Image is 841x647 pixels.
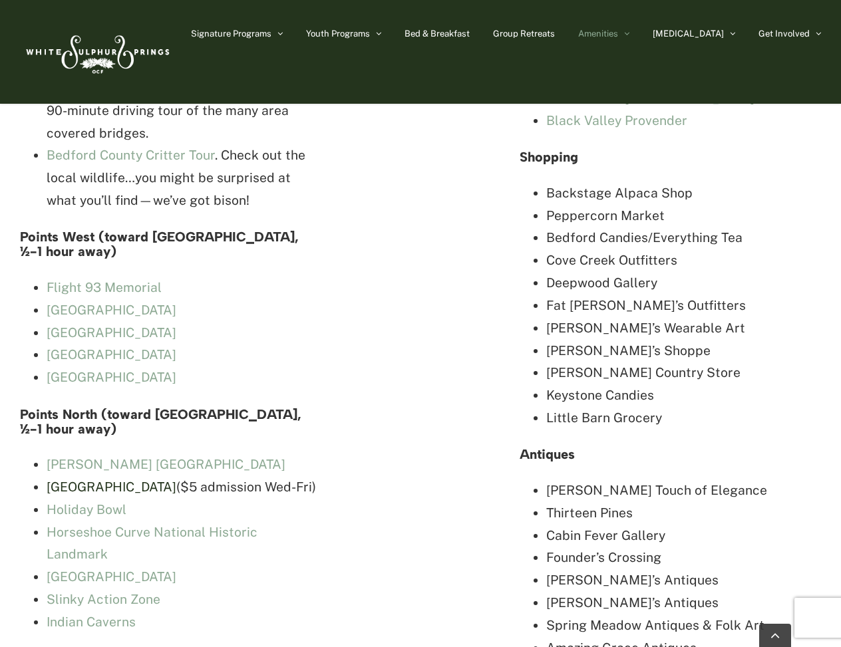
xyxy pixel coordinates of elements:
[546,479,821,502] li: [PERSON_NAME] Touch of Elegance
[20,21,173,83] img: White Sulphur Springs Logo
[191,29,271,38] span: Signature Programs
[546,340,821,362] li: [PERSON_NAME]’s Shoppe
[546,205,821,227] li: Peppercorn Market
[546,547,821,569] li: Founder’s Crossing
[47,457,285,471] a: [PERSON_NAME] [GEOGRAPHIC_DATA]
[47,614,136,629] a: Indian Caverns
[758,29,810,38] span: Get Involved
[546,592,821,614] li: [PERSON_NAME]’s Antiques
[546,502,821,525] li: Thirteen Pines
[20,229,321,259] h4: Points West (toward [GEOGRAPHIC_DATA], ½-1 hour away)
[546,317,821,340] li: [PERSON_NAME]’s Wearable Art
[47,280,162,295] a: Flight 93 Memorial
[47,325,176,340] a: [GEOGRAPHIC_DATA]
[546,362,821,384] li: [PERSON_NAME] Country Store
[546,249,821,272] li: Cove Creek Outfitters
[546,384,821,407] li: Keystone Candies
[47,144,321,211] li: . Check out the local wildlife…you might be surprised at what you’ll find—we’ve got bison!
[546,182,821,205] li: Backstage Alpaca Shop
[47,148,215,162] a: Bedford County Critter Tour
[546,614,821,637] li: Spring Meadow Antiques & Folk Art
[493,29,555,38] span: Group Retreats
[306,29,370,38] span: Youth Programs
[47,479,176,494] a: [GEOGRAPHIC_DATA]
[546,525,821,547] li: Cabin Fever Gallery
[546,569,821,592] li: [PERSON_NAME]’s Antiques
[546,113,687,128] a: Black Valley Provender
[520,150,821,164] h4: Shopping
[47,525,257,562] a: Horseshoe Curve National Historic Landmark
[47,77,321,144] li: . A 90-minute driving tour of the many area covered bridges.
[546,272,821,295] li: Deepwood Gallery
[47,303,176,317] a: [GEOGRAPHIC_DATA]
[546,407,821,430] li: Little Barn Grocery
[520,447,821,461] h4: Antiques
[653,29,724,38] span: [MEDICAL_DATA]
[47,502,126,517] a: Holiday Bowl
[20,407,321,436] h4: Points North (toward [GEOGRAPHIC_DATA], ½-1 hour away)
[546,295,821,317] li: Fat [PERSON_NAME]’s Outfitters
[546,227,821,249] li: Bedford Candies/Everything Tea
[578,29,618,38] span: Amenities
[47,592,160,606] a: Slinky Action Zone
[47,476,321,499] li: ($5 admission Wed-Fri)
[405,29,470,38] span: Bed & Breakfast
[47,347,176,362] a: [GEOGRAPHIC_DATA]
[47,370,176,384] a: [GEOGRAPHIC_DATA]
[47,569,176,584] a: [GEOGRAPHIC_DATA]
